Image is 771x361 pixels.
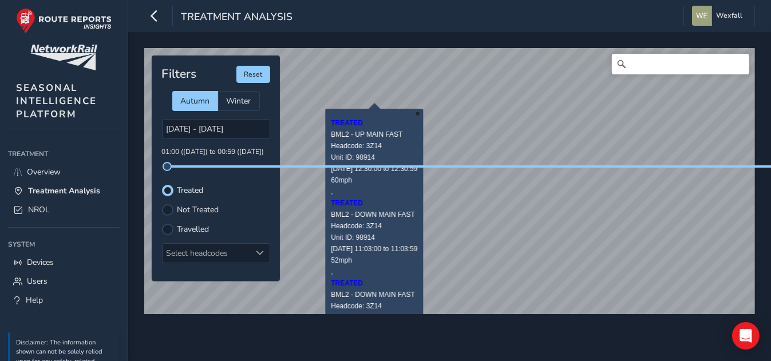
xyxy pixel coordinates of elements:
[8,162,120,181] a: Overview
[28,204,50,215] span: NROL
[177,225,209,233] label: Travelled
[331,243,417,255] div: [DATE] 11:03:00 to 11:03:59
[692,6,712,26] img: diamond-layout
[181,10,292,26] span: Treatment Analysis
[27,276,48,287] span: Users
[8,200,120,219] a: NROL
[331,163,417,174] div: [DATE] 12:30:00 to 12:30:59
[27,257,54,268] span: Devices
[732,322,760,350] div: Open Intercom Messenger
[331,232,417,243] div: Unit ID: 98914
[331,312,417,323] div: Unit ID: 98914
[331,197,417,209] div: TREATED
[8,181,120,200] a: Treatment Analysis
[30,45,97,70] img: customer logo
[8,253,120,272] a: Devices
[28,185,100,196] span: Treatment Analysis
[331,174,417,186] div: 60mph
[16,8,112,34] img: rr logo
[236,66,270,83] button: Reset
[227,96,251,106] span: Winter
[331,220,417,232] div: Headcode: 3Z14
[177,187,204,195] label: Treated
[177,206,219,214] label: Not Treated
[16,81,97,121] span: SEASONAL INTELLIGENCE PLATFORM
[412,109,424,118] button: Close popup
[163,244,251,263] div: Select headcodes
[716,6,742,26] span: Wexfall
[612,54,749,74] input: Search
[331,255,417,266] div: 52mph
[8,272,120,291] a: Users
[331,300,417,312] div: Headcode: 3Z14
[144,48,755,321] canvas: Map
[26,295,43,306] span: Help
[692,6,746,26] button: Wexfall
[331,140,417,152] div: Headcode: 3Z14
[218,91,260,111] div: Winter
[331,289,417,300] div: BML2 - DOWN MAIN FAST
[331,152,417,163] div: Unit ID: 98914
[162,67,197,81] h4: Filters
[172,91,218,111] div: Autumn
[27,166,61,177] span: Overview
[181,96,210,106] span: Autumn
[8,291,120,310] a: Help
[331,117,417,129] div: TREATED
[162,147,270,157] p: 01:00 ([DATE]) to 00:59 ([DATE])
[8,145,120,162] div: Treatment
[331,277,417,289] div: TREATED
[8,236,120,253] div: System
[331,129,417,140] div: BML2 - UP MAIN FAST
[331,209,417,220] div: BML2 - DOWN MAIN FAST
